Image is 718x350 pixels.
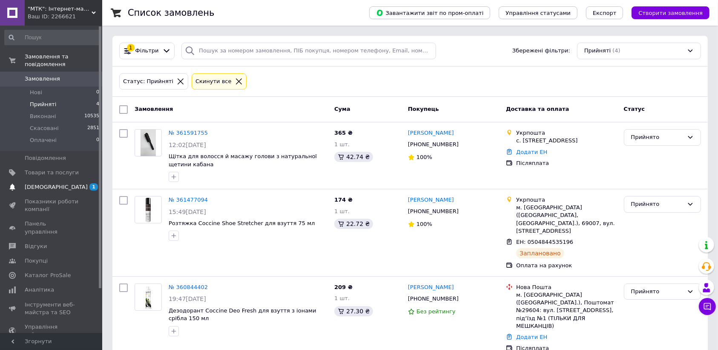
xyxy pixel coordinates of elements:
span: Доставка та оплата [506,106,569,112]
span: 4 [96,101,99,108]
div: Укрпошта [516,129,617,137]
input: Пошук за номером замовлення, ПІБ покупця, номером телефону, Email, номером накладної [181,43,436,59]
span: Оплачені [30,136,57,144]
div: м. [GEOGRAPHIC_DATA] ([GEOGRAPHIC_DATA], [GEOGRAPHIC_DATA].), 69007, вул. [STREET_ADDRESS] [516,204,617,235]
span: Скасовані [30,124,59,132]
div: м. [GEOGRAPHIC_DATA] ([GEOGRAPHIC_DATA].), Поштомат №29604: вул. [STREET_ADDRESS], під‘їзд №1 (ТІ... [516,291,617,330]
div: 42.74 ₴ [334,152,373,162]
span: 0 [96,89,99,96]
a: [PERSON_NAME] [408,196,454,204]
span: 365 ₴ [334,130,353,136]
button: Чат з покупцем [699,298,716,315]
span: Прийняті [584,47,611,55]
span: 1 шт. [334,141,350,148]
div: Нова Пошта [516,283,617,291]
span: Показники роботи компанії [25,198,79,213]
a: Створити замовлення [623,9,709,16]
span: 100% [416,221,432,227]
div: Прийнято [631,200,684,209]
span: Товари та послуги [25,169,79,176]
div: Cкинути все [194,77,233,86]
span: 19:47[DATE] [169,295,206,302]
span: ЕН: 0504844535196 [516,239,573,245]
span: Нові [30,89,42,96]
a: Фото товару [135,129,162,156]
span: "МТК": Інтернет-магазин якісної взуттєвої косметики, товарів для дому та краси! [28,5,92,13]
div: Статус: Прийняті [121,77,175,86]
div: Прийнято [631,287,684,296]
span: 10535 [84,113,99,120]
a: Розтяжка Coccine Shoe Stretcher для взуття 75 мл [169,220,315,226]
span: Збережені фільтри: [512,47,570,55]
div: Оплата на рахунок [516,262,617,269]
span: Повідомлення [25,154,66,162]
button: Експорт [586,6,623,19]
img: Фото товару [135,284,161,310]
span: 1 шт. [334,295,350,301]
div: [PHONE_NUMBER] [406,139,460,150]
span: Фільтри [135,47,159,55]
a: № 361477094 [169,197,208,203]
div: с. [STREET_ADDRESS] [516,137,617,145]
button: Завантажити звіт по пром-оплаті [369,6,490,19]
span: Завантажити звіт по пром-оплаті [376,9,483,17]
div: [PHONE_NUMBER] [406,206,460,217]
button: Створити замовлення [632,6,709,19]
span: [DEMOGRAPHIC_DATA] [25,183,88,191]
a: Дезодорант Coccine Deo Fresh для взуття з іонами срібла 150 мл [169,307,316,322]
img: Фото товару [141,130,155,156]
span: 0 [96,136,99,144]
span: 1 [89,183,98,191]
span: 12:02[DATE] [169,142,206,148]
img: Фото товару [135,197,161,223]
a: № 361591755 [169,130,208,136]
div: 1 [127,44,135,52]
span: Покупці [25,257,48,265]
a: [PERSON_NAME] [408,283,454,292]
span: Без рейтингу [416,308,456,315]
span: 209 ₴ [334,284,353,290]
a: Додати ЕН [516,334,547,340]
span: Покупець [408,106,439,112]
div: Прийнято [631,133,684,142]
span: 15:49[DATE] [169,208,206,215]
span: Управління сайтом [25,323,79,338]
span: Замовлення та повідомлення [25,53,102,68]
div: Ваш ID: 2266621 [28,13,102,20]
a: Додати ЕН [516,149,547,155]
a: [PERSON_NAME] [408,129,454,137]
div: Укрпошта [516,196,617,204]
span: 2851 [87,124,99,132]
span: Відгуки [25,243,47,250]
span: Інструменти веб-майстра та SEO [25,301,79,316]
span: 1 шт. [334,208,350,214]
span: Панель управління [25,220,79,235]
a: Фото товару [135,283,162,311]
div: [PHONE_NUMBER] [406,293,460,304]
span: Створити замовлення [638,10,703,16]
span: 100% [416,154,432,160]
span: Виконані [30,113,56,120]
div: 27.30 ₴ [334,306,373,316]
a: № 360844402 [169,284,208,290]
span: Каталог ProSale [25,272,71,279]
input: Пошук [4,30,100,45]
div: 22.72 ₴ [334,219,373,229]
span: Управління статусами [505,10,571,16]
span: Статус [624,106,645,112]
a: Щітка для волосся й масажу голови з натуральної щетини кабана [169,153,317,168]
span: 174 ₴ [334,197,353,203]
span: (4) [612,47,620,54]
span: Cума [334,106,350,112]
span: Експорт [593,10,617,16]
span: Замовлення [25,75,60,83]
a: Фото товару [135,196,162,223]
div: Післяплата [516,159,617,167]
div: Заплановано [516,248,564,258]
span: Аналітика [25,286,54,294]
h1: Список замовлень [128,8,214,18]
button: Управління статусами [499,6,577,19]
